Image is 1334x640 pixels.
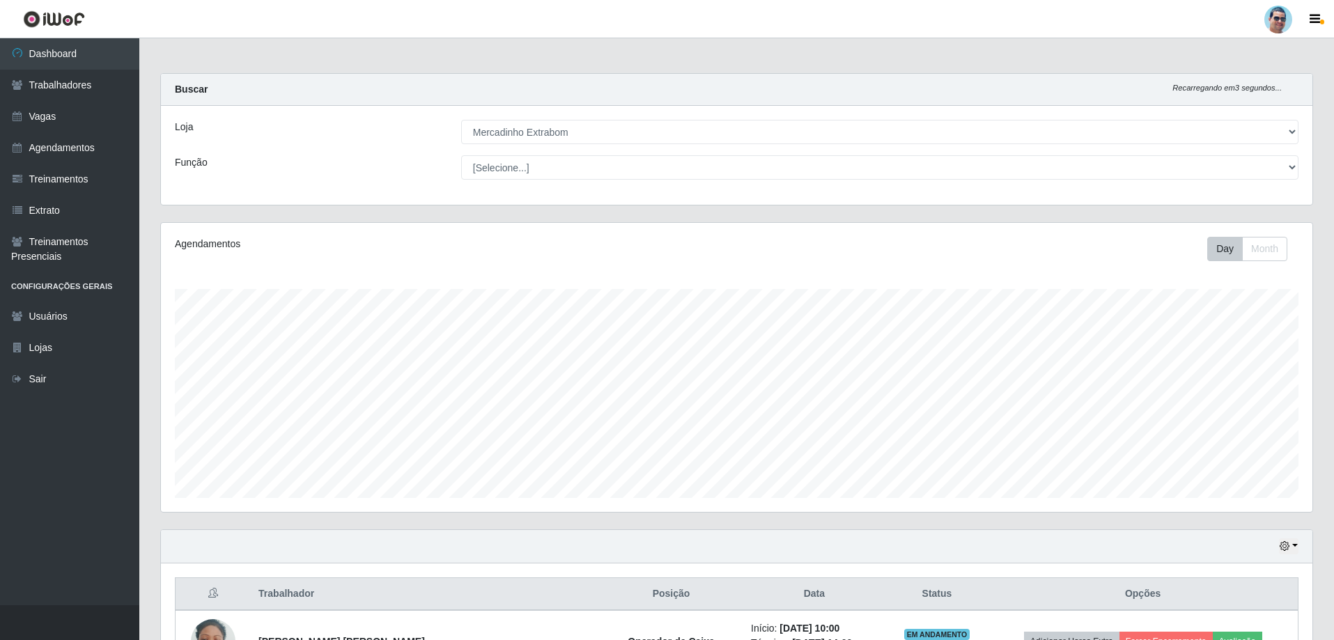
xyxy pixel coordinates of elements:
div: Agendamentos [175,237,631,251]
img: CoreUI Logo [23,10,85,28]
div: Toolbar with button groups [1207,237,1298,261]
th: Posição [600,578,743,611]
label: Loja [175,120,193,134]
strong: Buscar [175,84,208,95]
th: Data [743,578,886,611]
button: Day [1207,237,1243,261]
th: Trabalhador [250,578,600,611]
label: Função [175,155,208,170]
i: Recarregando em 3 segundos... [1172,84,1282,92]
span: EM ANDAMENTO [904,629,970,640]
div: First group [1207,237,1287,261]
th: Opções [988,578,1298,611]
li: Início: [751,621,878,636]
time: [DATE] 10:00 [780,623,839,634]
th: Status [886,578,988,611]
button: Month [1242,237,1287,261]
